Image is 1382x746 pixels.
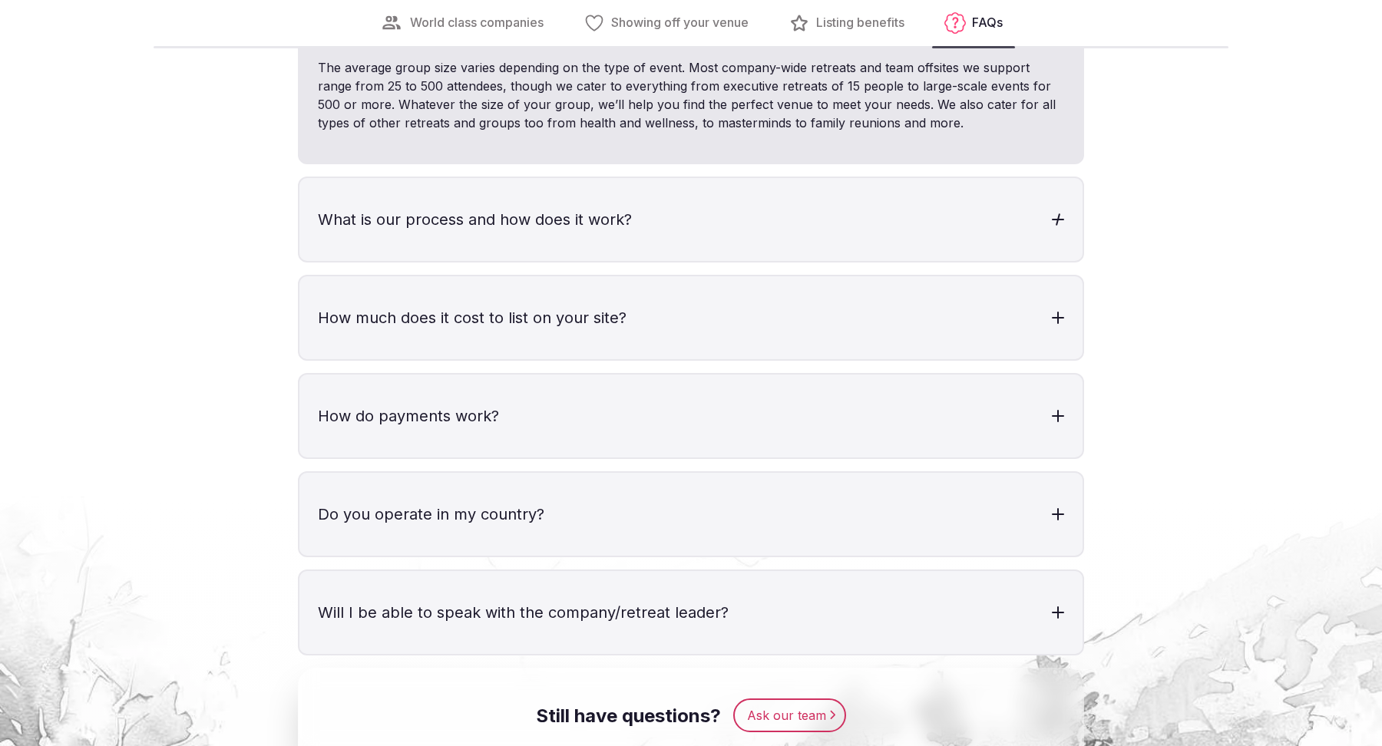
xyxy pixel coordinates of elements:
span: Listing benefits [816,15,904,31]
h3: How do payments work? [299,375,1083,457]
a: Ask our team [733,698,847,732]
span: World class companies [410,15,544,31]
h3: How much does it cost to list on your site? [299,276,1083,359]
h3: Do you operate in my country? [299,473,1083,556]
p: The average group size varies depending on the type of event. Most company-wide retreats and team... [318,58,1064,132]
span: Showing off your venue [611,15,749,31]
h3: Will I be able to speak with the company/retreat leader? [299,571,1083,654]
span: FAQs [972,15,1003,31]
h3: What is our process and how does it work? [299,178,1083,261]
h2: Still have questions? [536,703,721,729]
